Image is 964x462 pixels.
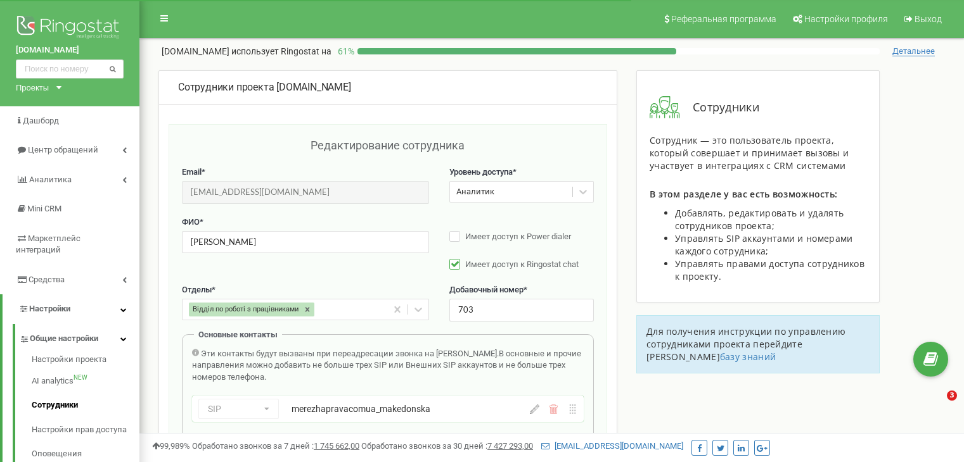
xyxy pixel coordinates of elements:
img: Ringostat logo [16,13,124,44]
a: AI analyticsNEW [32,369,139,394]
span: Уровень доступа [449,167,513,177]
div: [DOMAIN_NAME] [178,80,598,95]
u: 1 745 662,00 [314,441,359,451]
span: Сотрудники [680,99,759,116]
div: Проекты [16,82,49,94]
span: Отделы [182,285,212,294]
span: Имеет доступ к Ringostat chat [465,259,579,269]
span: Настройки профиля [804,14,888,24]
span: Выход [915,14,942,24]
input: Введите Email [182,181,429,203]
span: Центр обращений [28,145,98,154]
div: Аналитик [456,186,494,198]
span: использует Ringostat на [231,46,331,56]
a: [DOMAIN_NAME] [16,44,124,56]
input: Укажите добавочный номер [449,299,593,321]
span: Для получения инструкции по управлению сотрудниками проекта перейдите [PERSON_NAME] [646,325,845,363]
span: Средства [29,275,65,284]
span: Маркетплейс интеграций [16,234,80,255]
span: Управлять SIP аккаунтами и номерами каждого сотрудника; [675,232,853,257]
span: Сотрудники проекта [178,81,274,93]
u: 7 427 293,00 [487,441,533,451]
span: ФИО [182,217,200,227]
span: Сотрудник — это пользователь проекта, который совершает и принимает вызовы и участвует в интеграц... [650,134,849,172]
span: Общие настройки [30,333,98,345]
span: Аналитика [29,175,72,184]
span: 3 [947,390,957,401]
input: Введите ФИО [182,231,429,253]
iframe: Intercom live chat [921,390,951,421]
span: Добавочный номер [449,285,524,294]
span: В этом разделе у вас есть возможность: [650,188,837,200]
span: Управлять правами доступа сотрудников к проекту. [675,258,864,282]
a: Настройки прав доступа [32,418,139,442]
span: Обработано звонков за 7 дней : [192,441,359,451]
a: Сотрудники [32,393,139,418]
span: В основные и прочие направления можно добавить не больше трех SIP или Внешних SIP аккаунтов и не ... [192,349,581,382]
span: Добавлять, редактировать и удалять сотрудников проекта; [675,207,844,232]
span: Обработано звонков за 30 дней : [361,441,533,451]
div: SIPmerezhapravacomua_makedonska [192,396,584,422]
span: Mini CRM [27,204,61,213]
span: Настройки [29,304,70,313]
span: Детальнее [892,46,935,56]
a: Общие настройки [19,324,139,350]
span: Дашборд [23,116,59,125]
p: [DOMAIN_NAME] [162,45,331,58]
input: Поиск по номеру [16,59,124,78]
a: Настройки [3,294,139,324]
span: 99,989% [152,441,190,451]
span: Реферальная программа [671,14,776,24]
div: merezhapravacomua_makedonska [292,403,485,415]
span: Email [182,167,202,177]
a: Настройки проекта [32,354,139,369]
a: [EMAIL_ADDRESS][DOMAIN_NAME] [541,441,683,451]
div: Відділ по роботі з працівниками [189,303,300,316]
span: Эти контакты будут вызваны при переадресации звонка на [PERSON_NAME]. [201,349,499,358]
span: Имеет доступ к Power dialer [465,232,571,241]
a: базу знаний [720,351,776,363]
span: Редактирование сотрудника [311,139,465,152]
span: Основные контакты [198,330,278,339]
p: 61 % [331,45,357,58]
